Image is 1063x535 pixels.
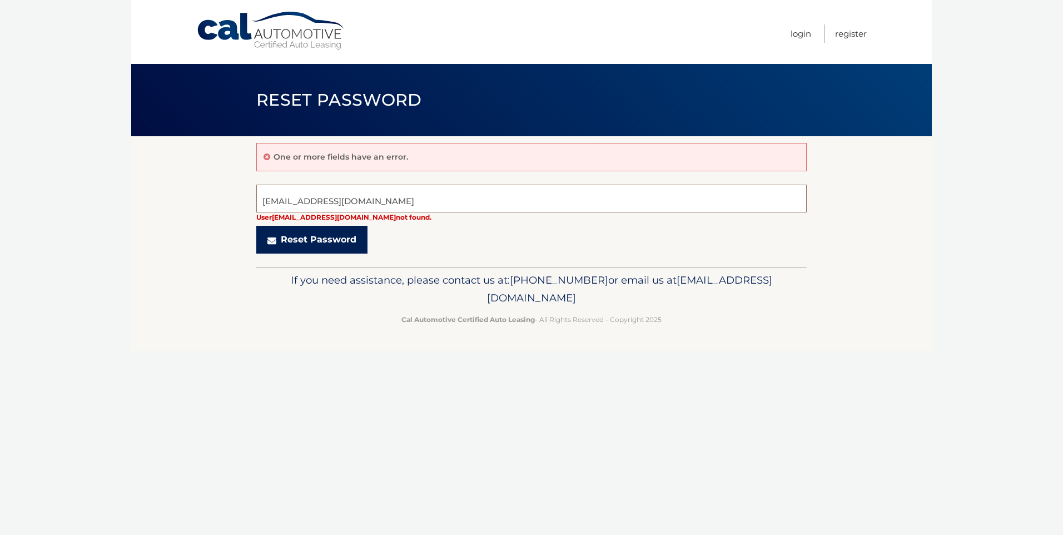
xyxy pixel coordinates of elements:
[401,315,535,324] strong: Cal Automotive Certified Auto Leasing
[835,24,867,43] a: Register
[510,274,608,286] span: [PHONE_NUMBER]
[256,213,431,221] strong: User [EMAIL_ADDRESS][DOMAIN_NAME] not found.
[791,24,811,43] a: Login
[256,90,421,110] span: Reset Password
[264,271,799,307] p: If you need assistance, please contact us at: or email us at
[256,185,807,212] input: E-Mail Address
[196,11,346,51] a: Cal Automotive
[256,226,367,254] button: Reset Password
[264,314,799,325] p: - All Rights Reserved - Copyright 2025
[274,152,408,162] p: One or more fields have an error.
[487,274,772,304] span: [EMAIL_ADDRESS][DOMAIN_NAME]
